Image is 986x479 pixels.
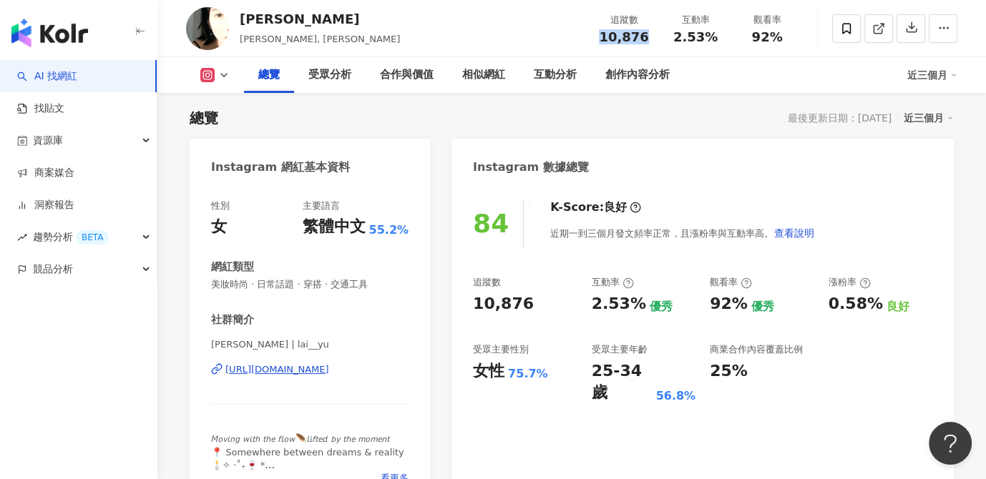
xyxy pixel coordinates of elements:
div: 受眾主要年齡 [592,343,648,356]
div: 觀看率 [710,276,752,289]
a: [URL][DOMAIN_NAME] [211,363,409,376]
div: 繁體中文 [302,216,365,238]
div: 10,876 [473,293,534,315]
div: 商業合作內容覆蓋比例 [710,343,803,356]
div: K-Score : [550,199,641,215]
span: 趨勢分析 [33,221,109,253]
iframe: Help Scout Beacon - Open [929,422,972,465]
div: 合作與價值 [380,66,434,84]
div: 25-34 歲 [592,360,653,405]
div: 84 [473,209,509,238]
div: 互動率 [668,13,723,27]
div: 總覽 [258,66,280,84]
div: 最後更新日期：[DATE] [788,112,892,124]
div: 創作內容分析 [605,66,670,84]
span: 查看說明 [774,227,814,239]
a: 洞察報告 [17,198,74,212]
div: 網紅類型 [211,260,254,275]
div: 優秀 [650,299,673,315]
div: 25% [710,360,748,382]
span: 2.53% [673,30,718,44]
div: 相似網紅 [462,66,505,84]
span: [PERSON_NAME], [PERSON_NAME] [240,34,400,44]
img: logo [11,19,88,47]
div: 追蹤數 [473,276,501,289]
div: [PERSON_NAME] [240,10,400,28]
span: 資源庫 [33,124,63,157]
div: 受眾分析 [308,66,351,84]
span: 競品分析 [33,253,73,285]
div: 觀看率 [740,13,794,27]
span: 55.2% [368,222,409,238]
div: 漲粉率 [829,276,871,289]
img: KOL Avatar [186,7,229,50]
div: 女性 [473,360,504,382]
div: 追蹤數 [597,13,651,27]
span: [PERSON_NAME] | lai__yu [211,338,409,351]
div: 女 [211,216,227,238]
div: Instagram 網紅基本資料 [211,159,350,175]
div: [URL][DOMAIN_NAME] [225,363,329,376]
div: 優秀 [751,299,774,315]
div: 92% [710,293,748,315]
div: 75.7% [508,366,548,382]
div: 56.8% [655,388,695,404]
div: 互動分析 [534,66,577,84]
a: 找貼文 [17,102,64,116]
div: 0.58% [829,293,883,315]
div: 互動率 [592,276,634,289]
div: BETA [76,230,109,245]
div: 社群簡介 [211,312,254,327]
div: 總覽 [190,108,218,128]
div: 2.53% [592,293,646,315]
div: 受眾主要性別 [473,343,529,356]
div: 近三個月 [904,109,954,127]
span: rise [17,232,27,242]
span: 92% [751,30,782,44]
div: 良好 [604,199,627,215]
span: 美妝時尚 · 日常話題 · 穿搭 · 交通工具 [211,278,409,291]
div: 良好 [887,299,909,315]
div: 近三個月 [907,64,957,87]
div: Instagram 數據總覽 [473,159,589,175]
div: 性別 [211,199,230,212]
a: searchAI 找網紅 [17,69,77,84]
div: 主要語言 [302,199,339,212]
button: 查看說明 [773,219,815,247]
div: 近期一到三個月發文頻率正常，且漲粉率與互動率高。 [550,219,815,247]
a: 商案媒合 [17,166,74,180]
span: 10,876 [599,29,648,44]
